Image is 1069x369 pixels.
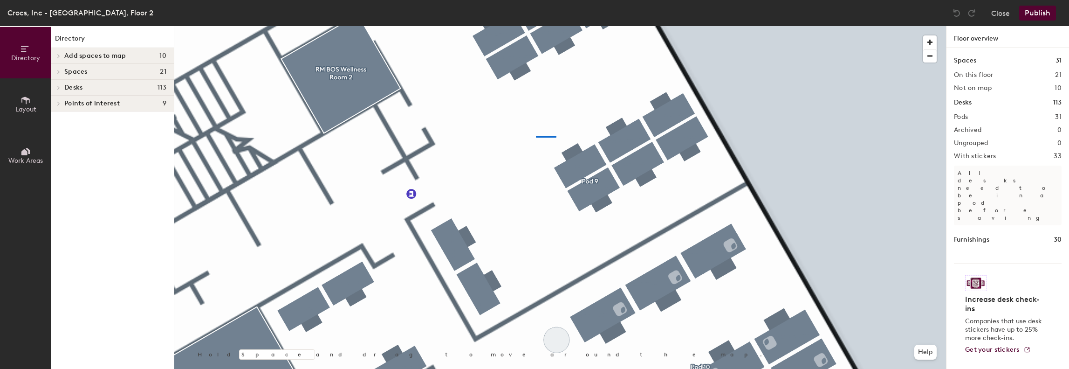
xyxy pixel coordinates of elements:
span: 10 [159,52,166,60]
span: Layout [15,105,36,113]
h2: Ungrouped [954,139,988,147]
h2: With stickers [954,153,996,160]
h4: Increase desk check-ins [965,295,1045,313]
h1: 30 [1054,235,1062,245]
h1: 31 [1055,56,1062,66]
h2: Not on map [954,84,992,92]
span: Add spaces to map [64,52,126,60]
button: Close [991,6,1010,21]
span: Spaces [64,68,88,76]
img: Redo [967,8,976,18]
h1: Desks [954,97,972,108]
span: 113 [158,84,166,91]
img: Sticker logo [965,275,987,291]
h2: Archived [954,126,981,134]
span: Desks [64,84,82,91]
span: 21 [160,68,166,76]
p: Companies that use desk stickers have up to 25% more check-ins. [965,317,1045,342]
h1: Furnishings [954,235,989,245]
a: Get your stickers [965,346,1031,354]
h1: Spaces [954,56,976,66]
div: Crocs, Inc - [GEOGRAPHIC_DATA], Floor 2 [7,7,153,19]
h2: Pods [954,113,968,121]
h2: 21 [1055,71,1062,79]
h2: 10 [1055,84,1062,92]
span: Points of interest [64,100,120,107]
h2: 33 [1054,153,1062,160]
h2: 0 [1057,139,1062,147]
img: Undo [952,8,961,18]
h1: 113 [1053,97,1062,108]
button: Help [914,345,937,360]
h2: 0 [1057,126,1062,134]
h1: Floor overview [946,26,1069,48]
h1: Directory [51,34,174,48]
button: Publish [1019,6,1056,21]
span: Get your stickers [965,346,1020,354]
span: 9 [163,100,166,107]
h2: 31 [1055,113,1062,121]
span: Directory [11,54,40,62]
p: All desks need to be in a pod before saving [954,166,1062,225]
span: Work Areas [8,157,43,165]
h2: On this floor [954,71,994,79]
